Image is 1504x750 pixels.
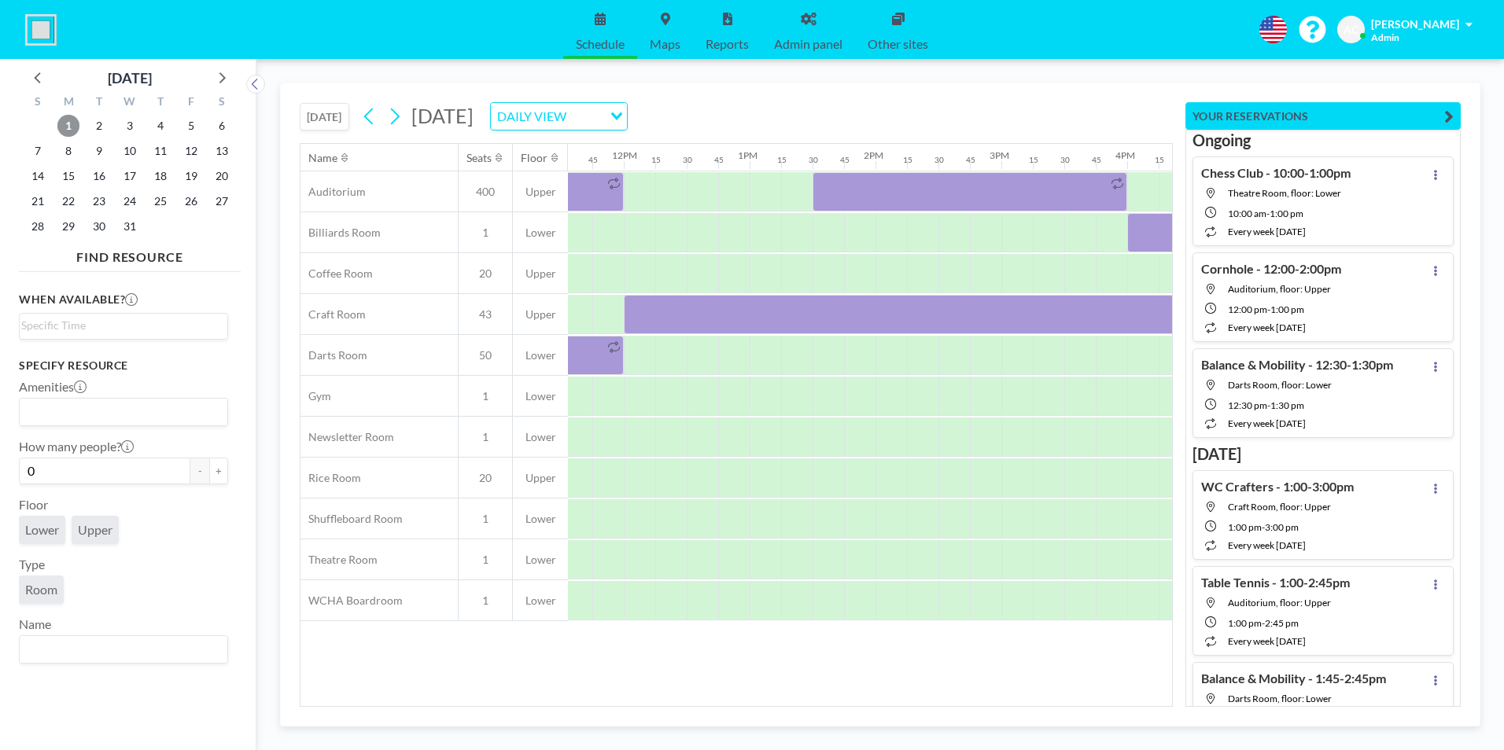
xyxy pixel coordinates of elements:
span: Monday, December 8, 2025 [57,140,79,162]
span: 43 [459,307,512,322]
div: 15 [1029,155,1038,165]
div: 45 [966,155,975,165]
div: 2PM [864,149,883,161]
span: 400 [459,185,512,199]
label: Type [19,557,45,572]
label: How many people? [19,439,134,454]
span: Monday, December 15, 2025 [57,165,79,187]
span: 2:45 PM [1265,617,1299,629]
span: 10:00 AM [1228,208,1266,219]
span: Upper [513,307,568,322]
span: Shuffleboard Room [300,512,403,526]
span: 1 [459,226,512,240]
div: S [206,93,237,113]
span: Maps [650,38,680,50]
span: Schedule [576,38,625,50]
span: WCHA Boardroom [300,594,403,608]
input: Search for option [21,317,219,334]
span: Rice Room [300,471,361,485]
div: M [53,93,84,113]
span: Tuesday, December 2, 2025 [88,115,110,137]
div: 45 [1092,155,1101,165]
span: every week [DATE] [1228,322,1306,333]
span: Lower [513,594,568,608]
span: Upper [513,185,568,199]
div: 30 [1060,155,1070,165]
div: Floor [521,151,547,165]
h3: Ongoing [1193,131,1454,150]
h4: Balance & Mobility - 1:45-2:45pm [1201,671,1386,686]
button: [DATE] [300,103,349,131]
span: Lower [513,389,568,403]
div: Name [308,151,337,165]
span: Thursday, December 4, 2025 [149,115,171,137]
span: Wednesday, December 24, 2025 [119,190,141,212]
span: Friday, December 12, 2025 [180,140,202,162]
span: Newsletter Room [300,430,394,444]
div: W [115,93,146,113]
span: Saturday, December 27, 2025 [211,190,233,212]
span: Theatre Room [300,553,378,567]
span: 1 [459,594,512,608]
span: DAILY VIEW [494,106,570,127]
div: 15 [903,155,912,165]
span: 20 [459,471,512,485]
div: 15 [777,155,787,165]
span: 1:30 PM [1270,399,1304,411]
span: Billiards Room [300,226,381,240]
span: Friday, December 19, 2025 [180,165,202,187]
span: Monday, December 22, 2025 [57,190,79,212]
span: every week [DATE] [1228,417,1306,429]
span: Thursday, December 25, 2025 [149,190,171,212]
span: Darts Room, floor: Lower [1228,379,1332,391]
span: Lower [513,430,568,444]
label: Floor [19,497,48,513]
span: 1:00 PM [1270,208,1303,219]
span: - [1262,521,1265,533]
h4: Chess Club - 10:00-1:00pm [1201,165,1351,181]
h4: Table Tennis - 1:00-2:45pm [1201,575,1350,590]
span: Saturday, December 13, 2025 [211,140,233,162]
span: Upper [513,471,568,485]
input: Search for option [21,402,219,422]
span: every week [DATE] [1228,539,1306,551]
span: Gym [300,389,331,403]
span: 1 [459,430,512,444]
span: 1:00 PM [1228,521,1262,533]
div: Search for option [20,314,227,337]
h4: Balance & Mobility - 12:30-1:30pm [1201,357,1393,373]
div: T [145,93,175,113]
div: 30 [934,155,944,165]
span: Lower [513,226,568,240]
div: 1PM [738,149,758,161]
span: Room [25,582,57,597]
span: Thursday, December 11, 2025 [149,140,171,162]
span: 12:00 PM [1228,303,1267,315]
span: Lower [513,553,568,567]
span: [PERSON_NAME] [1371,17,1459,31]
span: Craft Room [300,307,366,322]
div: S [23,93,53,113]
span: Lower [513,348,568,362]
span: - [1266,208,1270,219]
input: Search for option [571,106,601,127]
span: Tuesday, December 30, 2025 [88,215,110,237]
span: Auditorium, floor: Upper [1228,283,1331,295]
span: Friday, December 5, 2025 [180,115,202,137]
div: 4PM [1115,149,1135,161]
div: Search for option [20,636,227,663]
div: 45 [714,155,724,165]
span: 50 [459,348,512,362]
span: Darts Room [300,348,367,362]
span: 1:00 PM [1270,303,1304,315]
input: Search for option [21,639,219,660]
span: Friday, December 26, 2025 [180,190,202,212]
h3: Specify resource [19,358,228,373]
h4: FIND RESOURCE [19,243,241,265]
span: 12:30 PM [1228,399,1267,411]
span: Sunday, December 21, 2025 [27,190,49,212]
label: Amenities [19,379,87,395]
div: [DATE] [108,67,152,89]
span: Wednesday, December 3, 2025 [119,115,141,137]
span: Darts Room, floor: Lower [1228,693,1332,704]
